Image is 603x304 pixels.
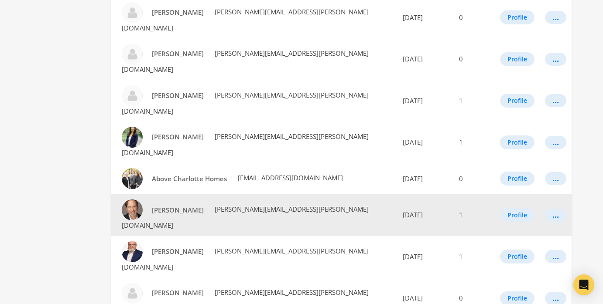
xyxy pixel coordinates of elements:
button: ... [545,172,566,185]
a: [PERSON_NAME] [146,243,209,260]
img: Abigail Pudlo profile [122,85,143,106]
span: [PERSON_NAME] [152,132,204,141]
img: Adam Corbin profile [122,283,143,304]
span: [PERSON_NAME] [152,8,204,17]
button: ... [545,94,566,107]
span: [PERSON_NAME] [152,247,204,256]
td: [DATE] [396,80,454,122]
td: [DATE] [396,163,454,194]
span: Above Charlotte Homes [152,174,227,183]
span: [PERSON_NAME] [152,288,204,297]
button: ... [545,209,566,222]
span: [EMAIL_ADDRESS][DOMAIN_NAME] [236,173,343,182]
button: ... [545,11,566,24]
td: [DATE] [396,236,454,277]
td: 1 [454,194,495,236]
td: [DATE] [396,38,454,80]
span: [PERSON_NAME][EMAIL_ADDRESS][PERSON_NAME][DOMAIN_NAME] [122,205,369,230]
a: [PERSON_NAME] [146,202,209,218]
td: 0 [454,38,495,80]
span: [PERSON_NAME] [152,49,204,58]
div: ... [552,298,559,299]
td: 1 [454,122,495,163]
td: 0 [454,163,495,194]
span: [PERSON_NAME][EMAIL_ADDRESS][PERSON_NAME][DOMAIN_NAME] [122,49,369,74]
img: Adam Clough profile [122,241,143,262]
div: ... [552,59,559,60]
td: [DATE] [396,122,454,163]
div: Open Intercom Messenger [573,274,594,295]
span: [PERSON_NAME][EMAIL_ADDRESS][PERSON_NAME][DOMAIN_NAME] [122,91,369,115]
div: ... [552,17,559,18]
button: Profile [500,250,534,263]
img: Abigail D'Angelo profile [122,2,143,23]
img: Above Charlotte Homes profile [122,168,143,189]
a: Above Charlotte Homes [146,171,233,187]
button: ... [545,136,566,149]
a: [PERSON_NAME] [146,4,209,20]
div: ... [552,178,559,179]
a: [PERSON_NAME] [146,88,209,104]
button: Profile [500,135,534,149]
img: Abigail G. Duval profile [122,44,143,64]
button: ... [545,250,566,263]
div: ... [552,215,559,216]
span: [PERSON_NAME][EMAIL_ADDRESS][PERSON_NAME][DOMAIN_NAME] [122,132,369,157]
button: Profile [500,52,534,66]
span: [PERSON_NAME] [152,206,204,214]
td: [DATE] [396,194,454,236]
button: Profile [500,94,534,108]
div: ... [552,100,559,101]
div: ... [552,142,559,143]
img: Abigail Wilson profile [122,127,143,148]
a: [PERSON_NAME] [146,129,209,145]
span: [PERSON_NAME] [152,91,204,100]
button: Profile [500,208,534,222]
button: Profile [500,10,534,24]
button: ... [545,53,566,66]
span: [PERSON_NAME][EMAIL_ADDRESS][PERSON_NAME][DOMAIN_NAME] [122,7,369,32]
a: [PERSON_NAME] [146,46,209,62]
td: 1 [454,236,495,277]
td: 1 [454,80,495,122]
span: [PERSON_NAME][EMAIL_ADDRESS][PERSON_NAME][DOMAIN_NAME] [122,247,369,271]
img: Adam Brackett profile [122,199,143,220]
div: ... [552,256,559,257]
button: Profile [500,172,534,186]
a: [PERSON_NAME] [146,285,209,301]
